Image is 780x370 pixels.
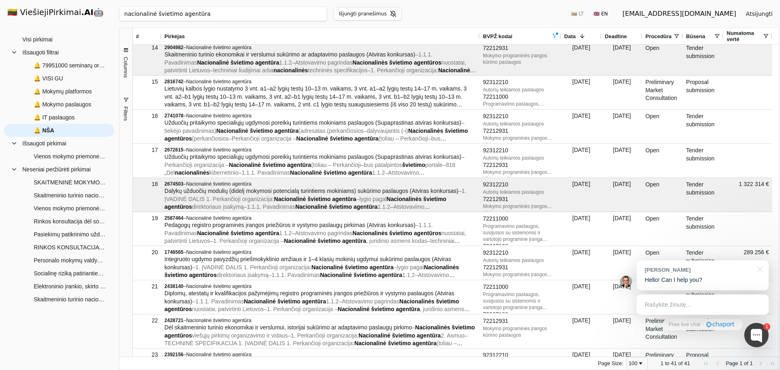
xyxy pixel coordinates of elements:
[412,340,436,346] span: agentūra
[387,196,422,202] span: Nacionalinės
[483,87,558,93] div: Autorių teikiamos paslaugos
[165,135,192,142] span: agentūros
[370,67,438,74] span: 1. Perkančioji organizacija:
[136,178,158,190] div: 18
[165,203,192,210] span: agentūros
[353,59,388,66] span: Nacionalinės
[299,128,364,134] span: (adresatas (perkančiosios
[34,202,106,214] span: Vienos mokymo priemonės turinio parengimo su skaitmenine versija 3–5 m. vaikams A1–A2 paslaugų pi...
[483,291,558,311] div: Programavimo paslaugos, susijusios su sistemomis ir vartotojo programine įranga
[186,181,251,187] span: Nacionalinė švietimo agentūra
[262,162,286,168] span: švietimo
[598,360,624,366] div: Page Size:
[744,360,748,366] span: of
[279,230,292,236] span: 1.1.2
[379,135,428,142] span: (toliau – Perkančioji
[296,135,328,142] span: Nacionalinė
[360,196,387,202] span: lygio pagal
[483,325,558,338] div: Mokymo programinės įrangos kūrimo paslaugos
[34,98,91,110] span: 🔔 Mokymo paslaugos
[483,113,558,121] div: 92312210
[389,230,412,236] span: švietimo
[396,306,420,312] span: agentūra
[605,33,627,39] span: Deadline
[165,181,184,187] span: 2674503
[302,298,326,305] span: agentūra
[483,101,558,107] div: Programavimo paslaugos, susijusios su sistemomis ir vartotojo programine įranga
[165,340,354,346] span: TECHNINĖ SPECIFIKACIJA 1. ĮVADINĖ DALIS 1. Perkančioji organizacija:
[483,155,558,161] div: Autorių teikiamos paslaugos
[392,332,415,339] span: švietimo
[165,44,477,51] div: –
[186,215,251,221] span: Nacionalinė švietimo agentūra
[186,113,251,119] span: Nacionalinė švietimo agentūra
[136,349,158,361] div: 23
[642,212,683,246] div: Open
[165,249,477,255] div: –
[165,324,412,331] span: Dėl skaitmeninio turinio ekonomikai ir verslumui, istorijai sukūrimo ar adaptavimo paslaugų pirkimo
[213,67,274,74] span: techniniai liudijimai arba
[136,212,158,224] div: 19
[165,222,416,228] span: Pedagogų registro programinės įrangos priežiūros ir vystymo paslaugų pirkimas (Atviras konkursas)
[34,215,106,227] span: Rinkos konsultacija dėl socialinių įgūdžių ugdymo priemonės atnaujinimo ir skaitmeninimo paslaugų...
[353,230,388,236] span: Nacionalinės
[671,360,676,366] span: 41
[483,242,558,251] div: 72267100
[602,246,642,280] div: [DATE]
[330,135,353,142] span: švietimo
[165,283,184,289] span: 2438140
[371,306,394,312] span: švietimo
[165,78,477,85] div: –
[438,67,476,74] span: Nacionalinė
[192,135,228,142] span: (perkančiosios
[642,246,683,280] div: Open
[136,315,158,327] div: 22
[123,106,129,121] span: Filters
[483,351,558,359] div: 92312210
[232,135,297,142] span: Perkančioji organizacija –
[388,340,411,346] span: švietimo
[244,298,276,305] span: Nacionalinė
[686,33,705,39] span: Būsena
[165,51,433,66] span: 1.1.1. Pavadinimas
[338,306,370,312] span: Nacionalinė
[274,196,306,202] span: Nacionalinė
[678,360,683,366] span: of
[165,128,217,134] span: tiekėjo pavadinimas)
[769,360,776,367] div: Last Page
[34,85,92,97] span: 🔔 Mokymų platformos
[602,144,642,177] div: [DATE]
[165,33,185,39] span: Pirkėjas
[209,169,238,176] span: kibernetinio
[136,76,158,88] div: 15
[620,275,632,288] img: Jonas
[683,178,724,212] div: Tender submission
[589,7,613,20] button: 🇬🇧 EN
[165,332,192,339] span: agentūros
[366,238,427,244] span: , juridinio asmens kodas
[483,93,558,101] div: 72211000
[622,9,736,19] div: [EMAIL_ADDRESS][DOMAIN_NAME]
[165,188,466,202] span: 1. ĮVADINĖ DALIS 1. Perkančioji organizacija:
[34,189,106,201] span: Skaitmeninio turinio nacionaliniam saugumui ir krašto gynybai sukūrimo ir adaptavimo paslaugos (A...
[22,163,91,175] span: Neseniai peržiūrėti pirkimai
[483,249,558,257] div: 92312210
[197,59,229,66] span: Nacionalinė
[483,127,558,135] div: 72212931
[165,283,477,290] div: –
[417,332,441,339] span: agentūra
[229,162,261,168] span: Nacionalinė
[186,283,251,289] span: Nacionalinė švietimo agentūra
[561,178,602,212] div: [DATE]
[34,176,106,188] span: SKAITMENINĖ MOKYMO(-SI) PLATFORMA (Mažos vertės skelbiama apklausa)
[402,162,425,168] span: švietimo
[308,196,331,202] span: švietimo
[186,79,251,84] span: Nacionalinė švietimo agentūra
[452,324,475,331] span: švietimo
[661,360,663,366] span: 1
[637,294,769,315] div: Rašykite žinutę...
[332,196,356,202] span: agentūra
[165,85,467,116] span: Lietuvių kalbos lygio nustatymo 3 vnt. a1–a2 lygių testų 10–13 m. vaikams, 3 vnt. a1–a2 lygių tes...
[561,110,602,143] div: [DATE]
[355,135,379,142] span: agentūra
